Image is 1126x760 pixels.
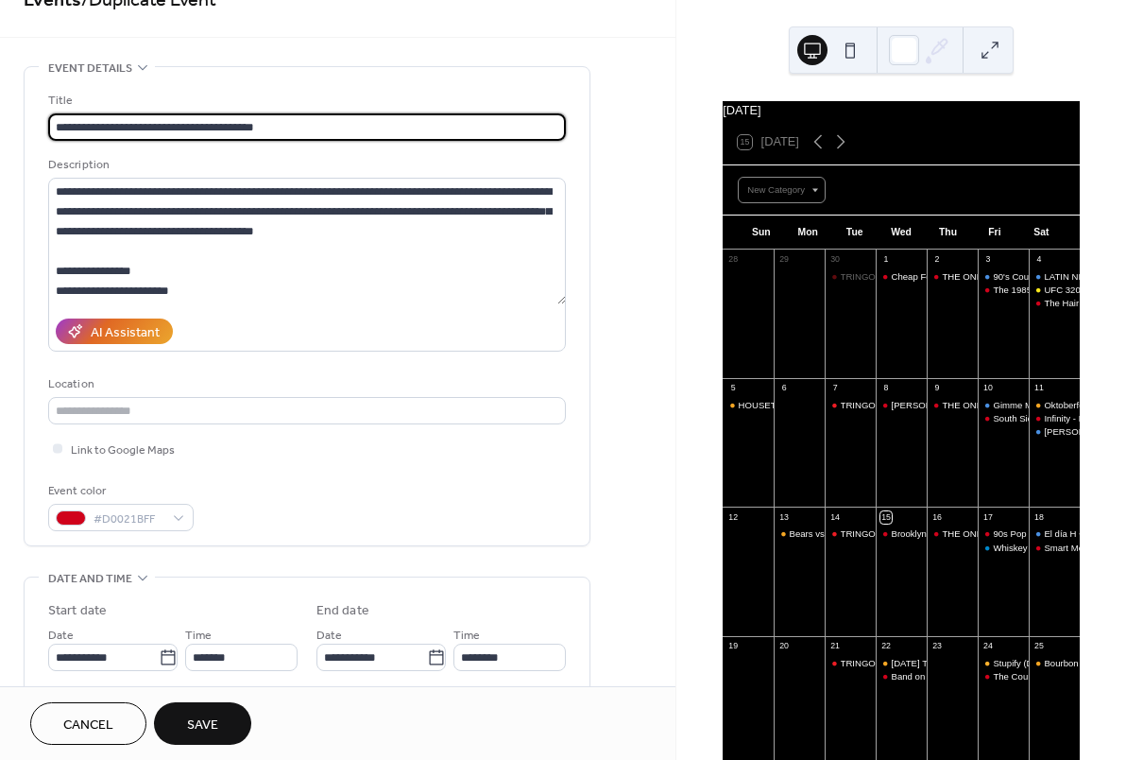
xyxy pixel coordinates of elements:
div: Halloween Trivia & Bingo Night [876,657,927,669]
span: Date [48,626,74,646]
div: Stupify (Disturbed), Voodoo (Godsmack) & Sound of Madness (Shinedown) at Bourbon Street [978,657,1029,669]
div: 15 [880,511,892,523]
span: #D0021BFF [94,510,163,529]
div: Smart Mouth - 2000s Tribute Band - FRONT STAGE [1029,542,1080,554]
div: 28 [727,254,739,266]
div: Whiskey Friends “The Morgan Wallen Experience“ - PERFORMANCE HALL [978,542,1029,554]
div: 23 [931,640,943,651]
div: TRINGO [Trivia & Bingo] [841,527,940,540]
div: Event color [48,481,190,501]
div: Start date [48,601,107,621]
div: The Hair Band Night - FRONT STAGE [1029,297,1080,309]
div: TRINGO [Trivia & Bingo] [825,657,876,669]
div: 90s Pop Nation - FRONT STAGE [993,527,1126,540]
div: THE ONE: Season 15 - WEEK 2 - 80s/90s Pop [927,399,978,411]
span: Cancel [63,716,113,735]
div: 22 [880,640,892,651]
div: 90's Country Night w/ South City Revival - PERFORMANCE HALL [978,270,1029,283]
div: The 1985 - FRONT STAGE [978,284,1029,296]
div: Bears vs. Commanders - 7:15PM [790,527,924,540]
div: Infinity - FRONT STAGE [1029,412,1080,424]
div: 13 [778,511,790,523]
span: Time [185,626,212,646]
div: 24 [982,640,994,651]
div: 29 [778,254,790,266]
div: Location [48,374,562,394]
div: THE ONE: Season 15 - WEEK 3 - Country Week [927,527,978,540]
div: End date [316,601,369,621]
div: LATIN NIGHT - PERFORMANCE HALL [1029,270,1080,283]
div: Cheap Foreign Cars (Cheap Trick, The Cars & Foreigner) - FRONT STAGE [876,270,927,283]
div: 20 [778,640,790,651]
div: 7 [829,383,841,394]
div: TRINGO [Trivia & Bingo] [825,527,876,540]
div: 25 [1033,640,1045,651]
div: TRINGO [Trivia & Bingo] [841,399,940,411]
div: TRINGO [Trivia & Bingo] [841,270,940,283]
div: Mon [785,216,831,250]
div: 12 [727,511,739,523]
div: 1 [880,254,892,266]
div: The Country Night - FRONT STAGE [978,670,1029,682]
button: AI Assistant [56,319,173,344]
div: 19 [727,640,739,651]
div: HOUSETOBER FEST - Daytime Music Festival [739,399,929,411]
div: Tue [831,216,878,250]
div: [DATE] [723,101,1080,119]
div: Title [48,91,562,111]
div: El día H • 2025 [1044,527,1104,540]
div: 18 [1033,511,1045,523]
div: Fri [971,216,1017,250]
button: Cancel [30,702,146,745]
div: THE ONE: Season 15 - WEEK 1 - First Impression Week [927,270,978,283]
div: 16 [931,511,943,523]
div: El día H • 2025 [1029,527,1080,540]
div: 14 [829,511,841,523]
div: South Side Hooligans - FRONT STAGE [978,412,1029,424]
div: 17 [982,511,994,523]
button: Save [154,702,251,745]
div: Bourbon Street's Massive Halloween Party | Presented by Haunted House Chicago & Midnight Terror [1029,657,1080,669]
div: 30 [829,254,841,266]
div: 21 [829,640,841,651]
div: The 1985 - FRONT STAGE [993,284,1102,296]
div: Sarah's Place: A Zach Bryan & Noah Kahan Tribute - PERFORMANCE HALL [1029,425,1080,438]
div: 9 [931,383,943,394]
span: Date and time [48,569,132,589]
div: TRINGO [Trivia & Bingo] [825,399,876,411]
div: Petty Kings (Tom Petty Tribute) - FRONT STAGE [876,399,927,411]
div: Gimme More: The Britney Experience - PERFORMANCE HALL [978,399,1029,411]
div: Description [48,155,562,175]
div: Brooklyn Charmers (Steely Dan Tribute) - FRONT STAGE [876,527,927,540]
div: 11 [1033,383,1045,394]
div: Wed [878,216,924,250]
div: 3 [982,254,994,266]
div: 6 [778,383,790,394]
div: 2 [931,254,943,266]
span: Date [316,626,342,646]
div: TRINGO [Trivia & Bingo] [825,270,876,283]
div: 5 [727,383,739,394]
div: UFC 320 [1044,284,1080,296]
div: Band on the Run (Paul McCartney Tribute) - FRONT STAGE [876,670,927,682]
span: Time [453,626,480,646]
span: Event details [48,59,132,78]
div: HOUSETOBER FEST - Daytime Music Festival [723,399,774,411]
div: 10 [982,383,994,394]
div: [DATE] Trivia & Bingo Night [891,657,1001,669]
div: TRINGO [Trivia & Bingo] [841,657,940,669]
div: Sun [738,216,784,250]
div: Oktoberfest Celebration with The Bratwurst Brothers - BEER GARDEN [1029,399,1080,411]
div: Thu [925,216,971,250]
div: UFC 320 [1029,284,1080,296]
div: Bears vs. Commanders - 7:15PM [774,527,825,540]
div: 90s Pop Nation - FRONT STAGE [978,527,1029,540]
div: 8 [880,383,892,394]
span: Save [187,716,218,735]
div: 4 [1033,254,1045,266]
div: AI Assistant [91,323,160,343]
span: Link to Google Maps [71,440,175,460]
div: Sat [1018,216,1065,250]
